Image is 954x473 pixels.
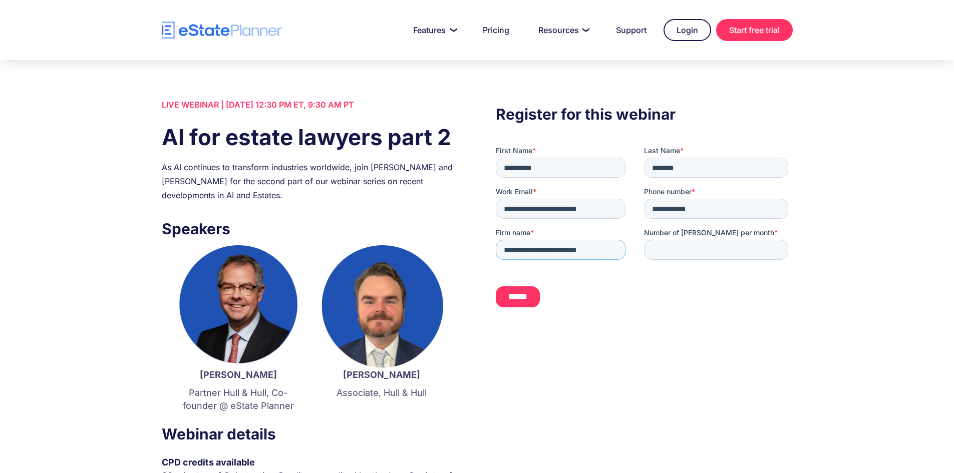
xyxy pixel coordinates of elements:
[343,369,420,380] strong: [PERSON_NAME]
[177,386,300,412] p: Partner Hull & Hull, Co-founder @ eState Planner
[401,20,466,40] a: Features
[162,217,458,240] h3: Speakers
[526,20,599,40] a: Resources
[320,386,443,399] p: Associate, Hull & Hull
[716,19,793,41] a: Start free trial
[496,103,792,126] h3: Register for this webinar
[200,369,277,380] strong: [PERSON_NAME]
[471,20,521,40] a: Pricing
[604,20,659,40] a: Support
[162,122,458,153] h1: AI for estate lawyers part 2
[162,98,458,112] div: LIVE WEBINAR | [DATE] 12:30 PM ET, 9:30 AM PT
[162,422,458,445] h3: Webinar details
[664,19,711,41] a: Login
[162,22,282,39] a: home
[496,146,792,316] iframe: Form 0
[162,160,458,202] div: As AI continues to transform industries worldwide, join [PERSON_NAME] and [PERSON_NAME] for the s...
[162,457,255,467] strong: CPD credits available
